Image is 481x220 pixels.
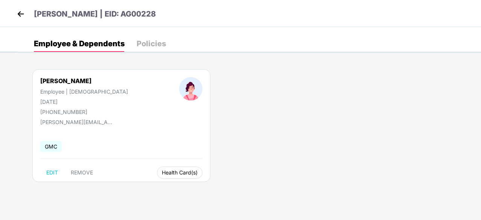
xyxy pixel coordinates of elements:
span: EDIT [46,170,58,176]
div: Policies [137,40,166,47]
div: [PHONE_NUMBER] [40,109,128,115]
p: [PERSON_NAME] | EID: AG00228 [34,8,156,20]
img: back [15,8,26,20]
div: Employee | [DEMOGRAPHIC_DATA] [40,88,128,95]
div: [DATE] [40,99,128,105]
button: Health Card(s) [157,167,202,179]
button: REMOVE [65,167,99,179]
div: [PERSON_NAME] [40,77,128,85]
img: profileImage [179,77,202,100]
span: REMOVE [71,170,93,176]
span: GMC [40,141,62,152]
button: EDIT [40,167,64,179]
span: Health Card(s) [162,171,198,174]
div: Employee & Dependents [34,40,125,47]
div: [PERSON_NAME][EMAIL_ADDRESS][DOMAIN_NAME] [40,119,116,125]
